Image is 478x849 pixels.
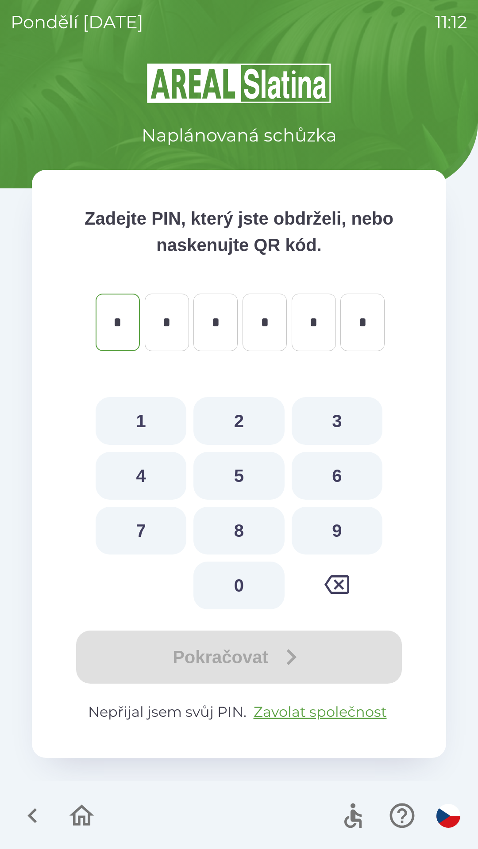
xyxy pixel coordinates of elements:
button: Zavolat společnost [250,701,390,723]
button: 3 [292,397,382,445]
img: Logo [32,62,446,104]
p: Naplánovaná schůzka [142,122,337,149]
button: 9 [292,507,382,555]
button: 5 [193,452,284,500]
img: cs flag [436,804,460,828]
p: Nepřijal jsem svůj PIN. [67,701,411,723]
button: 6 [292,452,382,500]
p: pondělí [DATE] [11,9,143,35]
button: 8 [193,507,284,555]
button: 4 [96,452,186,500]
p: Zadejte PIN, který jste obdrželi, nebo naskenujte QR kód. [67,205,411,258]
button: 1 [96,397,186,445]
button: 0 [193,562,284,609]
button: 7 [96,507,186,555]
p: 11:12 [435,9,467,35]
button: 2 [193,397,284,445]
